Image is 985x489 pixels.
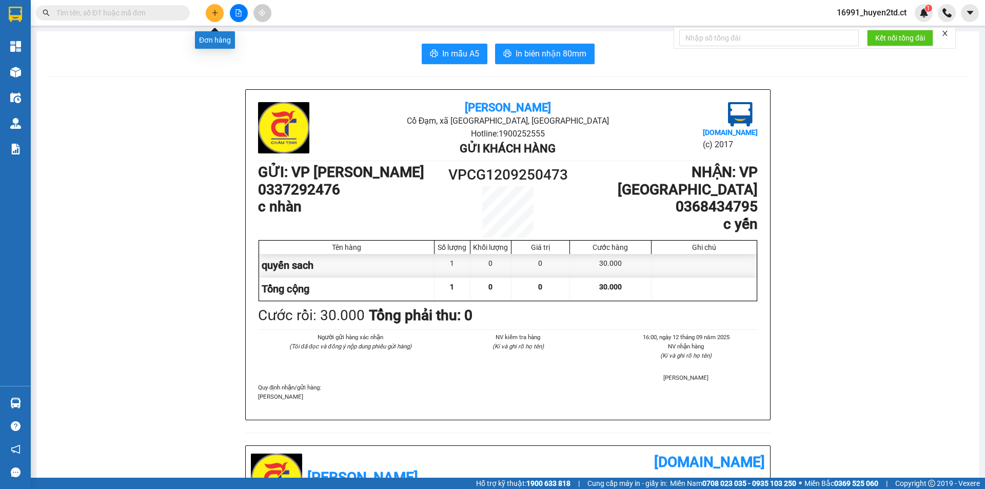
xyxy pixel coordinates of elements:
[573,243,648,251] div: Cước hàng
[341,127,674,140] li: Hotline: 1900252555
[654,454,765,471] b: [DOMAIN_NAME]
[942,8,952,17] img: phone-icon
[703,138,758,151] li: (c) 2017
[928,480,935,487] span: copyright
[259,9,266,16] span: aim
[728,102,753,127] img: logo.jpg
[258,198,445,216] h1: c nhàn
[259,254,435,277] div: quyến sach
[919,8,929,17] img: icon-new-feature
[570,216,758,233] h1: c yến
[10,118,21,129] img: warehouse-icon
[493,343,544,350] i: (Kí và ghi rõ họ tên)
[538,283,542,291] span: 0
[460,142,556,155] b: Gửi khách hàng
[262,243,431,251] div: Tên hàng
[495,44,595,64] button: printerIn biên nhận 80mm
[703,128,758,136] b: [DOMAIN_NAME]
[514,243,567,251] div: Giá trị
[473,243,508,251] div: Khối lượng
[430,49,438,59] span: printer
[618,164,758,198] b: NHẬN : VP [GEOGRAPHIC_DATA]
[56,7,178,18] input: Tìm tên, số ĐT hoặc mã đơn
[470,254,511,277] div: 0
[488,283,493,291] span: 0
[235,9,242,16] span: file-add
[289,343,411,350] i: (Tôi đã đọc và đồng ý nộp dung phiếu gửi hàng)
[966,8,975,17] span: caret-down
[679,30,859,46] input: Nhập số tổng đài
[43,9,50,16] span: search
[925,5,932,12] sup: 1
[516,47,586,60] span: In biên nhận 80mm
[262,283,309,295] span: Tổng cộng
[927,5,930,12] span: 1
[867,30,933,46] button: Kết nối tổng đài
[961,4,979,22] button: caret-down
[570,254,652,277] div: 30.000
[670,478,796,489] span: Miền Nam
[446,332,589,342] li: NV kiểm tra hàng
[615,373,758,382] li: [PERSON_NAME]
[442,47,479,60] span: In mẫu A5
[307,469,418,486] b: [PERSON_NAME]
[10,67,21,77] img: warehouse-icon
[435,254,470,277] div: 1
[799,481,802,485] span: ⚪️
[465,101,551,114] b: [PERSON_NAME]
[11,421,21,431] span: question-circle
[258,383,758,401] div: Quy định nhận/gửi hàng :
[702,479,796,487] strong: 0708 023 035 - 0935 103 250
[258,392,758,401] p: [PERSON_NAME]
[615,332,758,342] li: 16:00, ngày 12 tháng 09 năm 2025
[654,243,754,251] div: Ghi chú
[10,144,21,154] img: solution-icon
[206,4,224,22] button: plus
[211,9,219,16] span: plus
[829,6,915,19] span: 16991_huyen2td.ct
[578,478,580,489] span: |
[10,41,21,52] img: dashboard-icon
[258,102,309,153] img: logo.jpg
[10,398,21,408] img: warehouse-icon
[9,7,22,22] img: logo-vxr
[476,478,570,489] span: Hỗ trợ kỹ thuật:
[526,479,570,487] strong: 1900 633 818
[599,283,622,291] span: 30.000
[11,467,21,477] span: message
[660,352,712,359] i: (Kí và ghi rõ họ tên)
[253,4,271,22] button: aim
[941,30,949,37] span: close
[230,4,248,22] button: file-add
[503,49,511,59] span: printer
[445,164,570,186] h1: VPCG1209250473
[258,304,365,327] div: Cước rồi : 30.000
[570,198,758,216] h1: 0368434795
[437,243,467,251] div: Số lượng
[587,478,667,489] span: Cung cấp máy in - giấy in:
[834,479,878,487] strong: 0369 525 060
[511,254,570,277] div: 0
[341,114,674,127] li: Cổ Đạm, xã [GEOGRAPHIC_DATA], [GEOGRAPHIC_DATA]
[369,307,472,324] b: Tổng phải thu: 0
[422,44,487,64] button: printerIn mẫu A5
[875,32,925,44] span: Kết nối tổng đài
[279,332,422,342] li: Người gửi hàng xác nhận
[804,478,878,489] span: Miền Bắc
[886,478,888,489] span: |
[258,181,445,199] h1: 0337292476
[450,283,454,291] span: 1
[10,92,21,103] img: warehouse-icon
[11,444,21,454] span: notification
[615,342,758,351] li: NV nhận hàng
[258,164,424,181] b: GỬI : VP [PERSON_NAME]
